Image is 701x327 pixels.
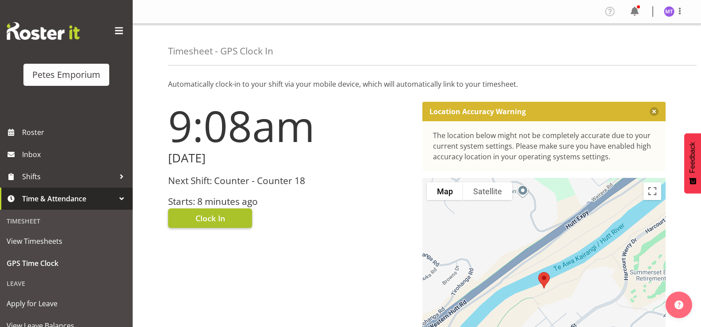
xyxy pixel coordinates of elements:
[168,102,412,150] h1: 9:08am
[7,22,80,40] img: Rosterit website logo
[2,212,130,230] div: Timesheet
[22,192,115,205] span: Time & Attendance
[7,297,126,310] span: Apply for Leave
[7,257,126,270] span: GPS Time Clock
[168,208,252,228] button: Clock In
[689,142,697,173] span: Feedback
[22,170,115,183] span: Shifts
[674,300,683,309] img: help-xxl-2.png
[195,212,225,224] span: Clock In
[2,230,130,252] a: View Timesheets
[429,107,526,116] p: Location Accuracy Warning
[168,46,273,56] h4: Timesheet - GPS Clock In
[433,130,655,162] div: The location below might not be completely accurate due to your current system settings. Please m...
[22,148,128,161] span: Inbox
[427,182,463,200] button: Show street map
[168,176,412,186] h3: Next Shift: Counter - Counter 18
[168,151,412,165] h2: [DATE]
[2,274,130,292] div: Leave
[7,235,126,248] span: View Timesheets
[650,107,659,116] button: Close message
[463,182,512,200] button: Show satellite imagery
[32,68,100,81] div: Petes Emporium
[684,133,701,193] button: Feedback - Show survey
[2,252,130,274] a: GPS Time Clock
[664,6,674,17] img: mya-taupawa-birkhead5814.jpg
[168,79,666,89] p: Automatically clock-in to your shift via your mobile device, which will automatically link to you...
[2,292,130,315] a: Apply for Leave
[168,196,412,207] h3: Starts: 8 minutes ago
[22,126,128,139] span: Roster
[644,182,661,200] button: Toggle fullscreen view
